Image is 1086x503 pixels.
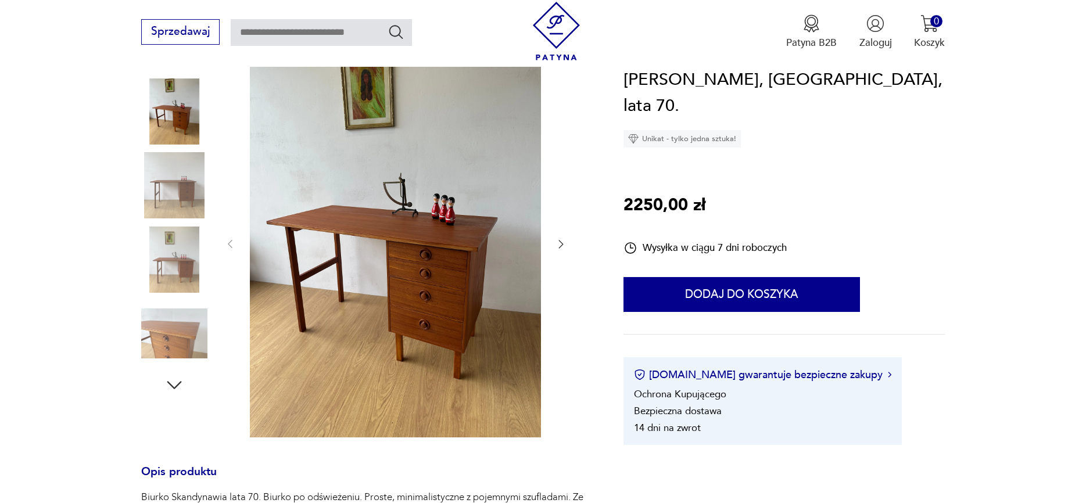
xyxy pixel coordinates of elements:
[634,421,701,434] li: 14 dni na zwrot
[141,78,207,145] img: Zdjęcie produktu Biurko, Skandynawia, lata 70.
[634,404,722,418] li: Bezpieczna dostawa
[527,2,586,60] img: Patyna - sklep z meblami i dekoracjami vintage
[388,23,404,40] button: Szukaj
[141,28,220,37] a: Sprzedawaj
[141,19,220,45] button: Sprzedawaj
[859,36,892,49] p: Zaloguj
[859,15,892,49] button: Zaloguj
[786,15,837,49] button: Patyna B2B
[634,387,726,401] li: Ochrona Kupującego
[141,152,207,218] img: Zdjęcie produktu Biurko, Skandynawia, lata 70.
[628,134,639,144] img: Ikona diamentu
[914,15,945,49] button: 0Koszyk
[866,15,884,33] img: Ikonka użytkownika
[888,372,891,378] img: Ikona strzałki w prawo
[786,15,837,49] a: Ikona medaluPatyna B2B
[914,36,945,49] p: Koszyk
[141,468,590,491] h3: Opis produktu
[623,277,860,312] button: Dodaj do koszyka
[930,15,942,27] div: 0
[623,241,787,255] div: Wysyłka w ciągu 7 dni roboczych
[802,15,820,33] img: Ikona medalu
[623,192,705,219] p: 2250,00 zł
[250,49,541,437] img: Zdjęcie produktu Biurko, Skandynawia, lata 70.
[623,130,741,148] div: Unikat - tylko jedna sztuka!
[623,67,945,120] h1: [PERSON_NAME], [GEOGRAPHIC_DATA], lata 70.
[634,369,646,381] img: Ikona certyfikatu
[786,36,837,49] p: Patyna B2B
[141,227,207,293] img: Zdjęcie produktu Biurko, Skandynawia, lata 70.
[141,300,207,367] img: Zdjęcie produktu Biurko, Skandynawia, lata 70.
[634,368,891,382] button: [DOMAIN_NAME] gwarantuje bezpieczne zakupy
[920,15,938,33] img: Ikona koszyka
